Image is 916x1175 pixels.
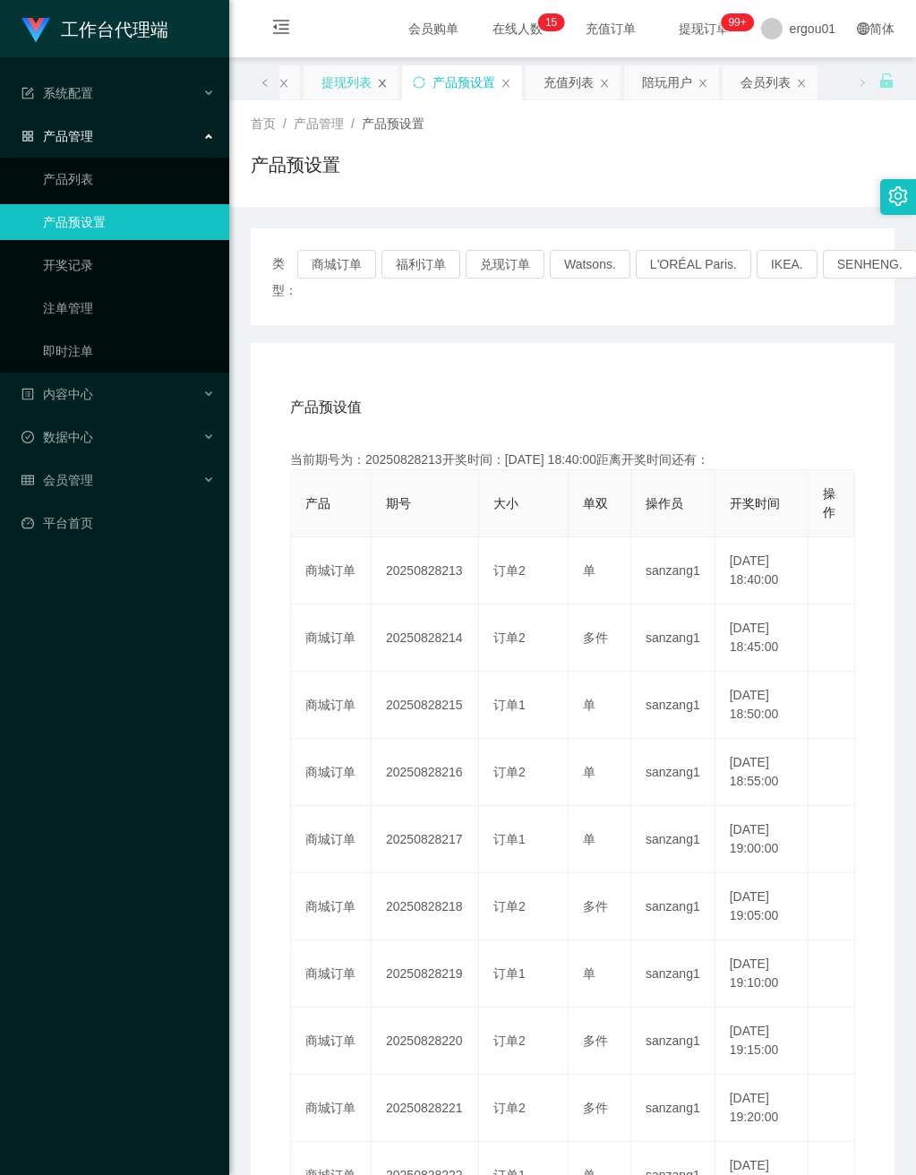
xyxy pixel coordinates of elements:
[294,116,344,131] span: 产品管理
[583,1033,608,1048] span: 多件
[21,473,93,487] span: 会员管理
[372,873,479,940] td: 20250828218
[21,387,93,401] span: 内容中心
[21,130,34,142] i: 图标: appstore-o
[544,65,594,99] div: 充值列表
[43,161,215,197] a: 产品列表
[741,65,791,99] div: 会员列表
[715,537,809,605] td: [DATE] 18:40:00
[583,832,595,846] span: 单
[291,806,372,873] td: 商城订单
[381,250,460,279] button: 福利订单
[646,496,683,510] span: 操作员
[305,496,330,510] span: 产品
[583,496,608,510] span: 单双
[251,1,312,58] i: 图标: menu-fold
[631,672,715,739] td: sanzang1
[21,86,93,100] span: 系统配置
[21,505,215,541] a: 图标: dashboard平台首页
[43,290,215,326] a: 注单管理
[545,13,552,31] p: 1
[21,21,168,36] a: 工作台代理端
[583,1101,608,1115] span: 多件
[538,13,564,31] sup: 15
[583,630,608,645] span: 多件
[631,1075,715,1142] td: sanzang1
[372,1075,479,1142] td: 20250828221
[583,563,595,578] span: 单
[372,1008,479,1075] td: 20250828220
[251,151,340,178] h1: 产品预设置
[386,496,411,510] span: 期号
[599,78,610,89] i: 图标: close
[291,537,372,605] td: 商城订单
[493,698,526,712] span: 订单1
[493,899,526,913] span: 订单2
[552,13,558,31] p: 5
[721,13,753,31] sup: 992
[21,87,34,99] i: 图标: form
[631,806,715,873] td: sanzang1
[291,739,372,806] td: 商城订单
[291,873,372,940] td: 商城订单
[351,116,355,131] span: /
[272,250,297,304] span: 类型：
[261,78,270,87] i: 图标: left
[278,78,289,89] i: 图标: close
[493,832,526,846] span: 订单1
[715,940,809,1008] td: [DATE] 19:10:00
[631,605,715,672] td: sanzang1
[493,630,526,645] span: 订单2
[715,672,809,739] td: [DATE] 18:50:00
[21,474,34,486] i: 图标: table
[730,496,780,510] span: 开奖时间
[636,250,751,279] button: L'ORÉAL Paris.
[321,65,372,99] div: 提现列表
[715,739,809,806] td: [DATE] 18:55:00
[362,116,424,131] span: 产品预设置
[21,18,50,43] img: logo.9652507e.png
[631,739,715,806] td: sanzang1
[466,250,544,279] button: 兑现订单
[290,397,362,418] span: 产品预设值
[493,563,526,578] span: 订单2
[631,537,715,605] td: sanzang1
[501,78,511,89] i: 图标: close
[21,129,93,143] span: 产品管理
[291,940,372,1008] td: 商城订单
[372,739,479,806] td: 20250828216
[857,22,869,35] i: 图标: global
[291,672,372,739] td: 商城订单
[372,940,479,1008] td: 20250828219
[878,73,895,89] i: 图标: unlock
[372,806,479,873] td: 20250828217
[372,537,479,605] td: 20250828213
[290,450,855,469] div: 当前期号为：20250828213开奖时间：[DATE] 18:40:00距离开奖时间还有：
[493,966,526,981] span: 订单1
[698,78,708,89] i: 图标: close
[631,1008,715,1075] td: sanzang1
[670,22,738,35] span: 提现订单
[715,873,809,940] td: [DATE] 19:05:00
[493,496,518,510] span: 大小
[583,899,608,913] span: 多件
[297,250,376,279] button: 商城订单
[43,247,215,283] a: 开奖记录
[631,940,715,1008] td: sanzang1
[493,1101,526,1115] span: 订单2
[888,186,908,206] i: 图标: setting
[493,1033,526,1048] span: 订单2
[291,605,372,672] td: 商城订单
[377,78,388,89] i: 图标: close
[21,430,93,444] span: 数据中心
[583,698,595,712] span: 单
[715,605,809,672] td: [DATE] 18:45:00
[432,65,495,99] div: 产品预设置
[21,388,34,400] i: 图标: profile
[283,116,287,131] span: /
[583,966,595,981] span: 单
[493,765,526,779] span: 订单2
[550,250,630,279] button: Watsons.
[715,806,809,873] td: [DATE] 19:00:00
[715,1075,809,1142] td: [DATE] 19:20:00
